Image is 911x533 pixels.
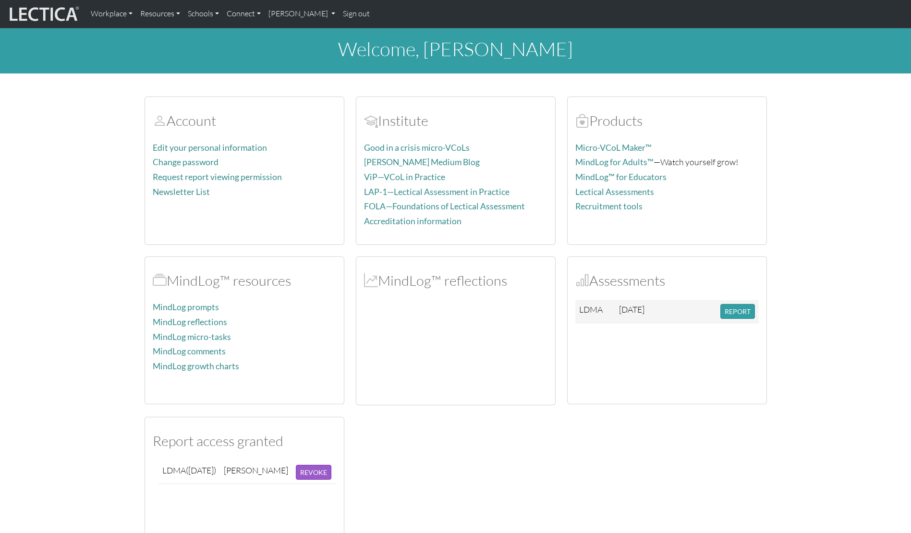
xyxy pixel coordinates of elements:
h2: MindLog™ reflections [364,272,547,289]
div: [PERSON_NAME] [224,465,288,476]
p: —Watch yourself grow! [575,155,759,169]
a: MindLog reflections [153,317,227,327]
a: LAP-1—Lectical Assessment in Practice [364,187,510,197]
button: REPORT [720,304,755,319]
h2: Institute [364,112,547,129]
span: Assessments [575,272,589,289]
a: Sign out [339,4,374,24]
a: Accreditation information [364,216,462,226]
a: ViP—VCoL in Practice [364,172,445,182]
button: REVOKE [296,465,331,480]
a: Workplace [87,4,136,24]
td: LDMA [575,300,616,323]
a: MindLog prompts [153,302,219,312]
a: [PERSON_NAME] Medium Blog [364,157,480,167]
a: MindLog™ for Educators [575,172,667,182]
a: Edit your personal information [153,143,267,153]
a: Good in a crisis micro-VCoLs [364,143,470,153]
a: Resources [136,4,184,24]
span: Account [153,112,167,129]
a: Micro-VCoL Maker™ [575,143,652,153]
a: Recruitment tools [575,201,643,211]
a: Schools [184,4,223,24]
h2: Products [575,112,759,129]
img: lecticalive [7,5,79,23]
td: LDMA [158,461,220,484]
span: Products [575,112,589,129]
a: FOLA—Foundations of Lectical Assessment [364,201,525,211]
h2: Report access granted [153,433,336,449]
a: Newsletter List [153,187,210,197]
span: ([DATE]) [186,465,216,475]
span: MindLog™ resources [153,272,167,289]
a: MindLog comments [153,346,226,356]
a: Connect [223,4,265,24]
a: MindLog micro-tasks [153,332,231,342]
span: [DATE] [619,304,644,315]
span: Account [364,112,378,129]
a: [PERSON_NAME] [265,4,339,24]
h2: MindLog™ resources [153,272,336,289]
h2: Assessments [575,272,759,289]
a: Request report viewing permission [153,172,282,182]
h2: Account [153,112,336,129]
a: MindLog for Adults™ [575,157,654,167]
a: Lectical Assessments [575,187,654,197]
a: MindLog growth charts [153,361,239,371]
a: Change password [153,157,219,167]
span: MindLog [364,272,378,289]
